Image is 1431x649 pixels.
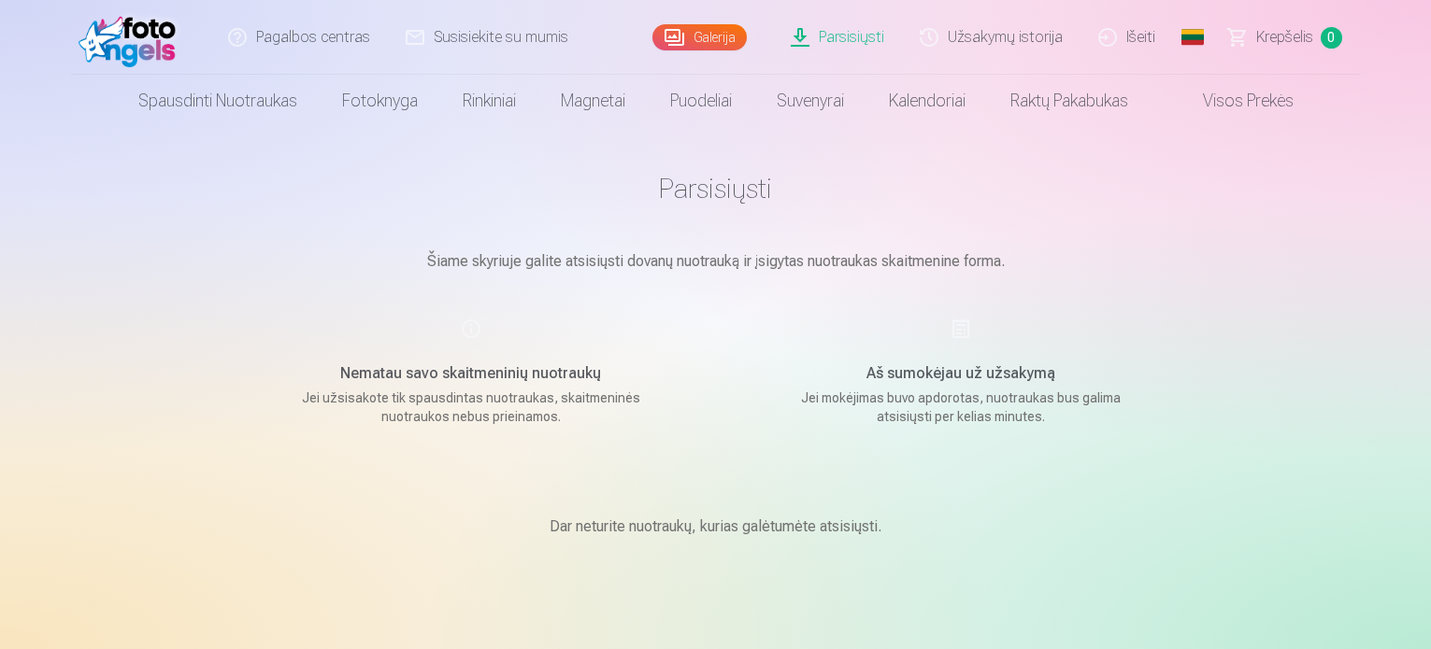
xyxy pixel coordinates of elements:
p: Jei mokėjimas buvo apdorotas, nuotraukas bus galima atsisiųsti per kelias minutes. [783,388,1138,426]
a: Puodeliai [648,75,754,127]
a: Spausdinti nuotraukas [116,75,320,127]
img: /fa2 [79,7,186,67]
a: Magnetai [538,75,648,127]
p: Šiame skyriuje galite atsisiųsti dovanų nuotrauką ir įsigytas nuotraukas skaitmenine forma. [249,250,1183,273]
a: Rinkiniai [440,75,538,127]
h1: Parsisiųsti [249,172,1183,205]
a: Visos prekės [1151,75,1316,127]
a: Suvenyrai [754,75,866,127]
p: Dar neturite nuotraukų, kurias galėtumėte atsisiųsti. [550,515,881,538]
h5: Nematau savo skaitmeninių nuotraukų [293,362,649,385]
a: Kalendoriai [866,75,988,127]
span: 0 [1321,27,1342,49]
span: Krepšelis [1256,26,1313,49]
a: Galerija [652,24,747,50]
a: Fotoknyga [320,75,440,127]
a: Raktų pakabukas [988,75,1151,127]
p: Jei užsisakote tik spausdintas nuotraukas, skaitmeninės nuotraukos nebus prieinamos. [293,388,649,426]
h5: Aš sumokėjau už užsakymą [783,362,1138,385]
